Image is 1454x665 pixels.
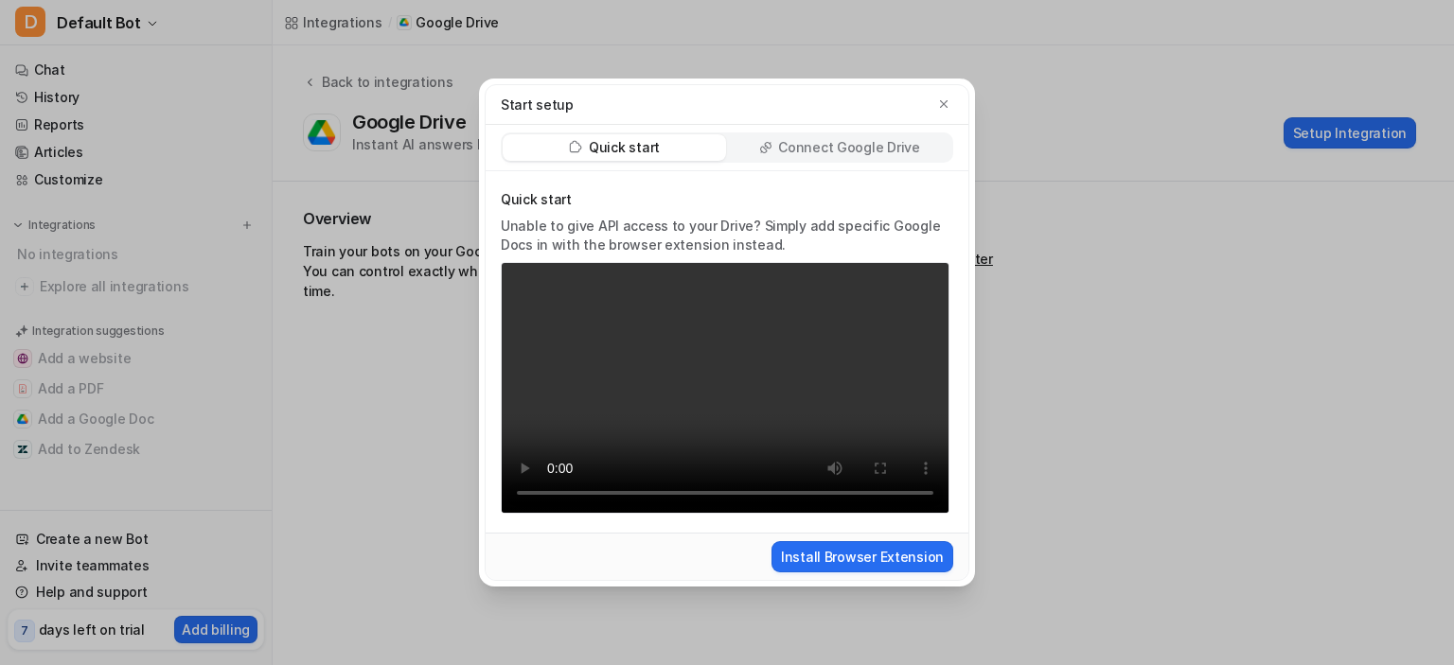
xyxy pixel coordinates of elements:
p: Connect Google Drive [778,138,919,157]
p: Quick start [589,138,660,157]
p: Unable to give API access to your Drive? Simply add specific Google Docs in with the browser exte... [501,217,949,254]
button: Install Browser Extension [771,541,953,572]
p: Start setup [501,95,574,114]
p: Quick start [501,190,949,209]
video: Your browser does not support the video tag. [501,262,949,515]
